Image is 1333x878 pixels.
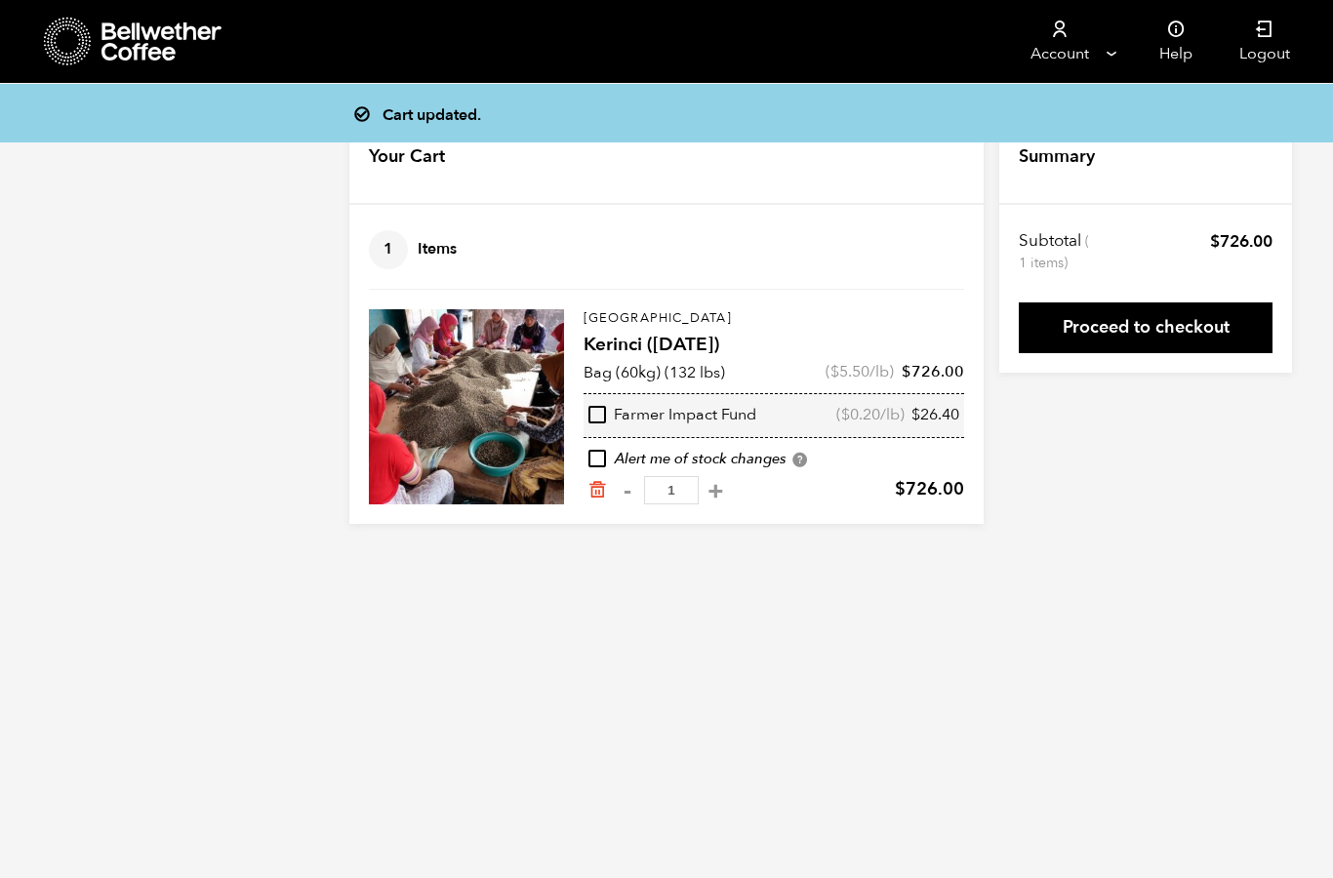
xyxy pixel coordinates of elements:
button: - [615,481,639,500]
span: $ [830,361,839,382]
th: Subtotal [1019,230,1092,273]
h4: Your Cart [369,144,445,170]
span: $ [902,361,911,382]
h4: Summary [1019,144,1095,170]
h4: Kerinci ([DATE]) [584,332,964,359]
bdi: 726.00 [895,477,964,501]
a: Proceed to checkout [1019,302,1272,353]
bdi: 0.20 [841,404,880,425]
button: + [704,481,728,500]
bdi: 726.00 [902,361,964,382]
bdi: 726.00 [1210,230,1272,253]
p: Bag (60kg) (132 lbs) [584,361,725,384]
bdi: 26.40 [911,404,959,425]
span: 1 [369,230,408,269]
input: Qty [644,476,699,504]
a: Remove from cart [587,480,607,500]
div: Alert me of stock changes [584,449,964,470]
h4: Items [369,230,457,269]
bdi: 5.50 [830,361,869,382]
p: [GEOGRAPHIC_DATA] [584,309,964,329]
span: $ [1210,230,1220,253]
div: Farmer Impact Fund [588,405,756,426]
span: $ [895,477,906,501]
div: Cart updated. [363,100,997,127]
span: $ [911,404,920,425]
span: ( /lb) [836,405,905,426]
span: ( /lb) [826,361,894,382]
span: $ [841,404,850,425]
